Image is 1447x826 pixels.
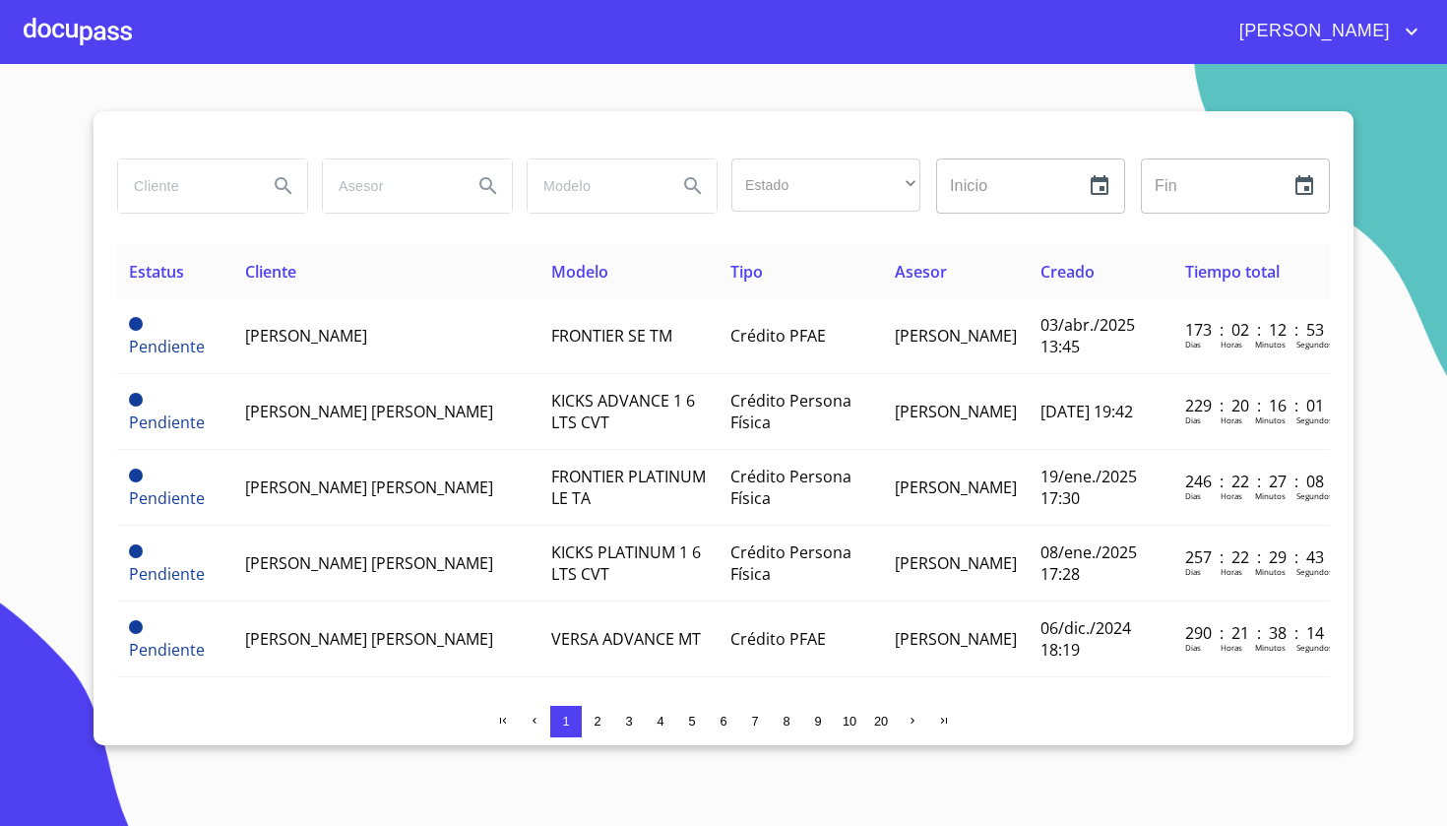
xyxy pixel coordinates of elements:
[582,706,613,737] button: 2
[730,390,851,433] span: Crédito Persona Física
[814,714,821,729] span: 9
[708,706,739,737] button: 6
[895,401,1017,422] span: [PERSON_NAME]
[1185,319,1318,341] p: 173 : 02 : 12 : 53
[1185,642,1201,653] p: Dias
[688,714,695,729] span: 5
[1185,414,1201,425] p: Dias
[551,261,608,283] span: Modelo
[594,714,600,729] span: 2
[1296,339,1333,349] p: Segundos
[751,714,758,729] span: 7
[118,159,252,213] input: search
[1255,339,1286,349] p: Minutos
[1221,414,1242,425] p: Horas
[129,412,205,433] span: Pendiente
[1296,490,1333,501] p: Segundos
[129,317,143,331] span: Pendiente
[1296,566,1333,577] p: Segundos
[245,401,493,422] span: [PERSON_NAME] [PERSON_NAME]
[720,714,726,729] span: 6
[129,620,143,634] span: Pendiente
[1040,261,1095,283] span: Creado
[730,325,826,347] span: Crédito PFAE
[730,261,763,283] span: Tipo
[1185,566,1201,577] p: Dias
[551,390,695,433] span: KICKS ADVANCE 1 6 LTS CVT
[895,477,1017,498] span: [PERSON_NAME]
[465,162,512,210] button: Search
[645,706,676,737] button: 4
[895,325,1017,347] span: [PERSON_NAME]
[1185,471,1318,492] p: 246 : 22 : 27 : 08
[895,628,1017,650] span: [PERSON_NAME]
[129,393,143,407] span: Pendiente
[874,714,888,729] span: 20
[528,159,661,213] input: search
[802,706,834,737] button: 9
[260,162,307,210] button: Search
[1185,490,1201,501] p: Dias
[1255,566,1286,577] p: Minutos
[730,541,851,585] span: Crédito Persona Física
[129,261,184,283] span: Estatus
[676,706,708,737] button: 5
[1040,617,1131,661] span: 06/dic./2024 18:19
[129,639,205,661] span: Pendiente
[245,261,296,283] span: Cliente
[551,325,672,347] span: FRONTIER SE TM
[1221,490,1242,501] p: Horas
[1296,414,1333,425] p: Segundos
[1225,16,1423,47] button: account of current user
[730,466,851,509] span: Crédito Persona Física
[783,714,789,729] span: 8
[129,563,205,585] span: Pendiente
[1255,490,1286,501] p: Minutos
[613,706,645,737] button: 3
[1040,401,1133,422] span: [DATE] 19:42
[657,714,663,729] span: 4
[550,706,582,737] button: 1
[245,325,367,347] span: [PERSON_NAME]
[1040,466,1137,509] span: 19/ene./2025 17:30
[129,487,205,509] span: Pendiente
[1185,261,1280,283] span: Tiempo total
[843,714,856,729] span: 10
[834,706,865,737] button: 10
[1040,314,1135,357] span: 03/abr./2025 13:45
[1255,642,1286,653] p: Minutos
[1296,642,1333,653] p: Segundos
[245,552,493,574] span: [PERSON_NAME] [PERSON_NAME]
[895,552,1017,574] span: [PERSON_NAME]
[551,541,701,585] span: KICKS PLATINUM 1 6 LTS CVT
[1185,622,1318,644] p: 290 : 21 : 38 : 14
[323,159,457,213] input: search
[771,706,802,737] button: 8
[865,706,897,737] button: 20
[1185,339,1201,349] p: Dias
[1185,546,1318,568] p: 257 : 22 : 29 : 43
[562,714,569,729] span: 1
[1040,541,1137,585] span: 08/ene./2025 17:28
[1225,16,1400,47] span: [PERSON_NAME]
[129,336,205,357] span: Pendiente
[1255,414,1286,425] p: Minutos
[1185,395,1318,416] p: 229 : 20 : 16 : 01
[551,628,701,650] span: VERSA ADVANCE MT
[551,466,706,509] span: FRONTIER PLATINUM LE TA
[1221,339,1242,349] p: Horas
[1221,566,1242,577] p: Horas
[625,714,632,729] span: 3
[895,261,947,283] span: Asesor
[669,162,717,210] button: Search
[129,469,143,482] span: Pendiente
[739,706,771,737] button: 7
[245,628,493,650] span: [PERSON_NAME] [PERSON_NAME]
[245,477,493,498] span: [PERSON_NAME] [PERSON_NAME]
[129,544,143,558] span: Pendiente
[730,628,826,650] span: Crédito PFAE
[1221,642,1242,653] p: Horas
[731,159,920,212] div: ​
